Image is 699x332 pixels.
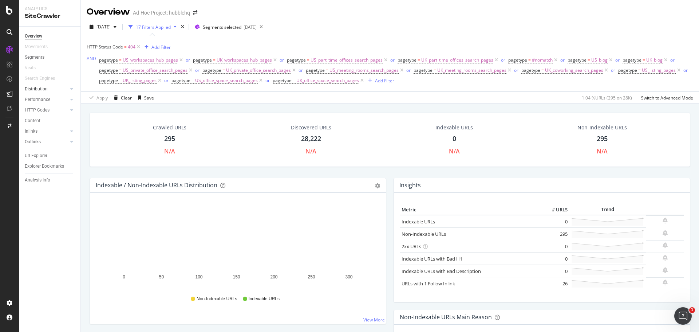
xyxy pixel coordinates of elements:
div: bell-plus [663,255,668,261]
a: Explorer Bookmarks [25,163,75,170]
div: 28,222 [301,134,321,144]
button: Save [135,92,154,103]
span: = [124,44,127,50]
div: 295 [164,134,175,144]
span: pagetype [202,67,221,73]
span: UK_private_office_search_pages [226,65,291,75]
a: Indexable URLs with Bad H1 [402,255,462,262]
text: 200 [270,274,277,280]
span: US_listing_pages [642,65,676,75]
span: = [191,77,194,83]
span: = [588,57,590,63]
div: bell-plus [663,242,668,248]
div: Indexable URLs [435,124,473,131]
button: or [265,77,270,84]
div: Performance [25,96,50,103]
div: or [514,67,518,73]
span: = [307,57,309,63]
span: pagetype [521,67,540,73]
button: Add Filter [142,43,171,51]
div: Non-Indexable URLs [577,124,627,131]
span: 404 [128,42,135,52]
span: pagetype [306,67,325,73]
span: pagetype [99,77,118,83]
button: or [186,56,190,63]
td: 295 [540,228,569,240]
div: Content [25,117,40,125]
div: or [683,67,688,73]
span: UK_coworking_search_pages [545,65,603,75]
td: 0 [540,240,569,253]
td: 0 [540,253,569,265]
th: # URLS [540,204,569,215]
button: or [560,56,565,63]
button: or [501,56,505,63]
span: = [434,67,436,73]
button: Add Filter [365,76,394,85]
span: pagetype [193,57,212,63]
div: Analytics [25,6,75,12]
button: or [406,67,411,74]
span: UK_blog [646,55,663,65]
span: pagetype [618,67,637,73]
span: = [643,57,645,63]
span: Non-Indexable URLs [197,296,237,302]
span: pagetype [623,57,641,63]
a: Search Engines [25,75,62,82]
div: or [280,57,284,63]
div: N/A [597,147,608,156]
span: HTTP Status Code [87,44,123,50]
div: N/A [305,147,316,156]
td: 0 [540,265,569,277]
div: Clear [121,95,132,101]
div: or [299,67,303,73]
span: pagetype [99,67,118,73]
a: URLs with 1 Follow Inlink [402,280,455,287]
text: 250 [308,274,315,280]
div: Discovered URLs [291,124,331,131]
div: Non-Indexable URLs Main Reason [400,313,492,321]
div: Crawled URLs [153,124,186,131]
div: or [501,57,505,63]
span: pagetype [398,57,416,63]
button: Apply [87,92,108,103]
div: Switch to Advanced Mode [641,95,693,101]
div: SiteCrawler [25,12,75,20]
th: Metric [400,204,540,215]
div: Visits [25,64,36,72]
text: 0 [123,274,125,280]
div: Segments [25,54,44,61]
text: 100 [195,274,202,280]
span: UK_office_space_search_pages [296,75,359,86]
button: or [611,67,615,74]
button: 17 Filters Applied [126,21,179,33]
a: Distribution [25,85,68,93]
div: or [186,57,190,63]
span: UK_workspaces_hub_pages [217,55,272,65]
div: N/A [449,147,460,156]
a: Non-Indexable URLs [402,231,446,237]
button: or [195,67,200,74]
div: HTTP Codes [25,106,50,114]
a: Analysis Info [25,176,75,184]
text: 150 [233,274,240,280]
a: Content [25,117,75,125]
span: US_office_space_search_pages [195,75,258,86]
span: pagetype [287,57,306,63]
div: 17 Filters Applied [136,24,171,30]
span: UK_listing_pages [123,75,157,86]
span: = [418,57,420,63]
div: or [670,57,675,63]
div: times [179,23,186,31]
span: = [222,67,225,73]
div: bell-plus [663,230,668,236]
button: or [390,56,395,63]
a: Segments [25,54,75,61]
div: Indexable / Non-Indexable URLs Distribution [96,181,217,189]
button: or [280,56,284,63]
span: US_private_office_search_pages [123,65,187,75]
button: or [670,56,675,63]
span: = [638,67,641,73]
span: US_blog [591,55,608,65]
div: Url Explorer [25,152,47,160]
